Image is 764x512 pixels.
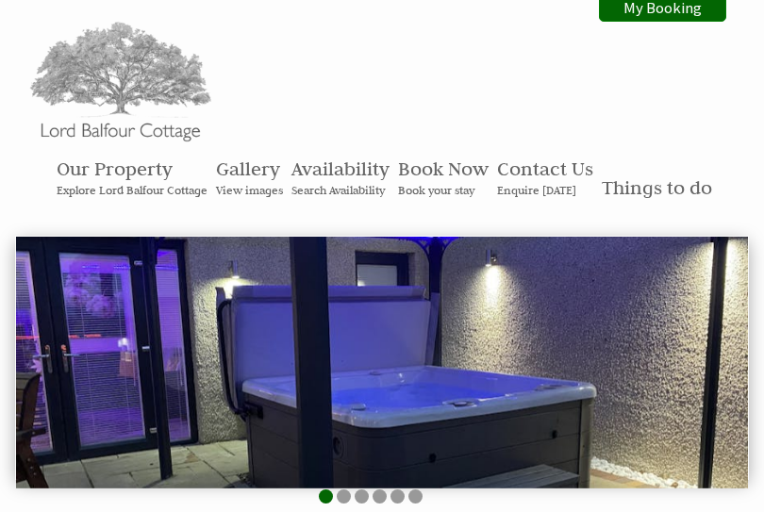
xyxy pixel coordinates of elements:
a: Our PropertyExplore Lord Balfour Cottage [57,157,208,197]
img: Lord Balfour Cottage [26,21,215,145]
small: Explore Lord Balfour Cottage [57,183,208,197]
small: View images [216,183,283,197]
small: Search Availability [291,183,390,197]
a: Contact UsEnquire [DATE] [497,157,593,197]
a: Things to do [602,175,712,200]
small: Book your stay [398,183,489,197]
a: GalleryView images [216,157,283,197]
a: Book NowBook your stay [398,157,489,197]
small: Enquire [DATE] [497,183,593,197]
a: AvailabilitySearch Availability [291,157,390,197]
